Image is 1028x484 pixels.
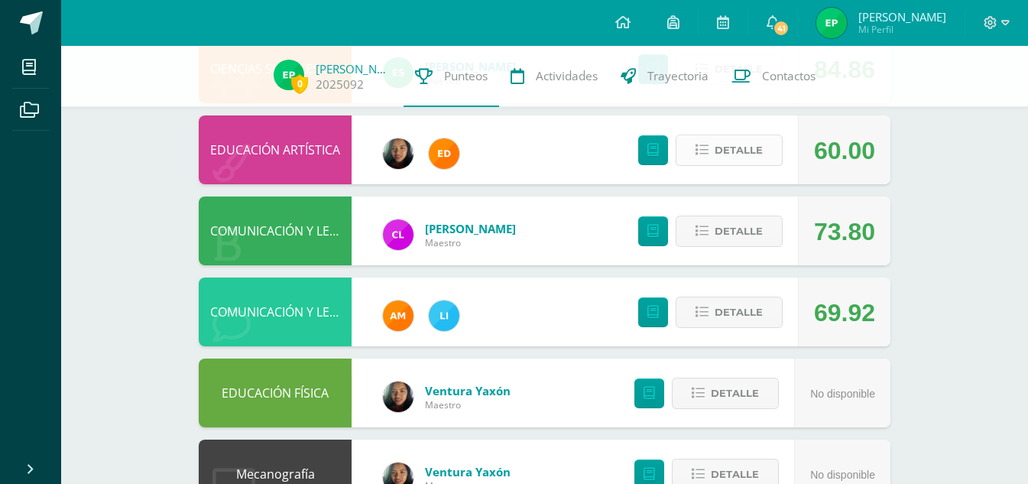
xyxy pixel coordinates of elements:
div: COMUNICACIÓN Y LENGUAJE, IDIOMA EXTRANJERO [199,278,352,346]
a: Punteos [404,46,499,107]
span: Contactos [762,68,816,84]
div: 73.80 [814,197,875,266]
a: 2025092 [316,76,364,93]
img: 27d1f5085982c2e99c83fb29c656b88a.png [383,300,413,331]
span: No disponible [810,388,875,400]
img: 8175af1d143b9940f41fde7902e8cac3.png [383,138,413,169]
a: Contactos [720,46,827,107]
span: Detalle [711,379,759,408]
span: Detalle [715,298,763,326]
span: 41 [773,20,790,37]
img: 82db8514da6684604140fa9c57ab291b.png [429,300,459,331]
div: EDUCACIÓN FÍSICA [199,359,352,427]
a: [PERSON_NAME] [316,61,392,76]
button: Detalle [676,297,783,328]
button: Detalle [676,216,783,247]
div: COMUNICACIÓN Y LENGUAJE, IDIOMA ESPAÑOL [199,197,352,265]
a: Actividades [499,46,609,107]
span: No disponible [810,469,875,481]
img: ed927125212876238b0630303cb5fd71.png [429,138,459,169]
span: [PERSON_NAME] [858,9,946,24]
span: Mi Perfil [858,23,946,36]
button: Detalle [676,135,783,166]
a: Trayectoria [609,46,720,107]
img: 73dd41d1e11c718feaeb42a936638d43.png [274,60,304,90]
img: 57c52a972d38b584cc5532c5077477d9.png [383,219,413,250]
span: 0 [291,74,308,93]
img: 73dd41d1e11c718feaeb42a936638d43.png [816,8,847,38]
span: Trayectoria [647,68,709,84]
span: Punteos [444,68,488,84]
button: Detalle [672,378,779,409]
span: Maestro [425,398,511,411]
span: Actividades [536,68,598,84]
span: Detalle [715,136,763,164]
div: EDUCACIÓN ARTÍSTICA [199,115,352,184]
span: Maestro [425,236,516,249]
div: 69.92 [814,278,875,347]
img: 8175af1d143b9940f41fde7902e8cac3.png [383,382,413,412]
span: Detalle [715,217,763,245]
a: Ventura Yaxón [425,464,511,479]
a: Ventura Yaxón [425,383,511,398]
div: 60.00 [814,116,875,185]
a: [PERSON_NAME] [425,221,516,236]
